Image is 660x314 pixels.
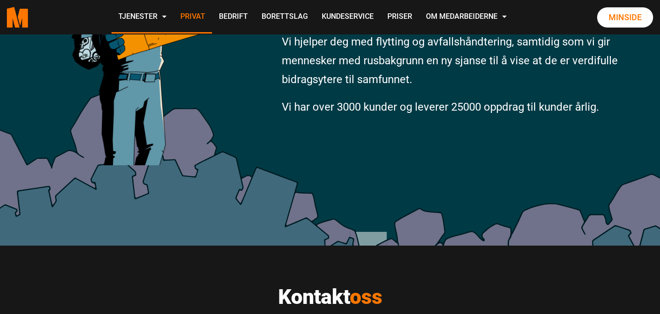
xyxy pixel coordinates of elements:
a: Bedrift [212,1,255,34]
a: Minside [597,7,653,28]
a: Tjenester [112,1,173,34]
a: Privat [173,1,212,34]
span: Vi har over 3000 kunder og leverer 25000 oppdrag til kunder årlig. [282,101,599,113]
span: Vi hjelper deg med flytting og avfallshåndtering, samtidig som vi gir mennesker med rusbakgrunn e... [282,35,618,86]
a: Om Medarbeiderne [419,1,514,34]
a: Kundeservice [315,1,380,34]
span: oss [350,285,382,309]
a: Borettslag [255,1,315,34]
h2: Kontakt [62,285,598,309]
a: Priser [380,1,419,34]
